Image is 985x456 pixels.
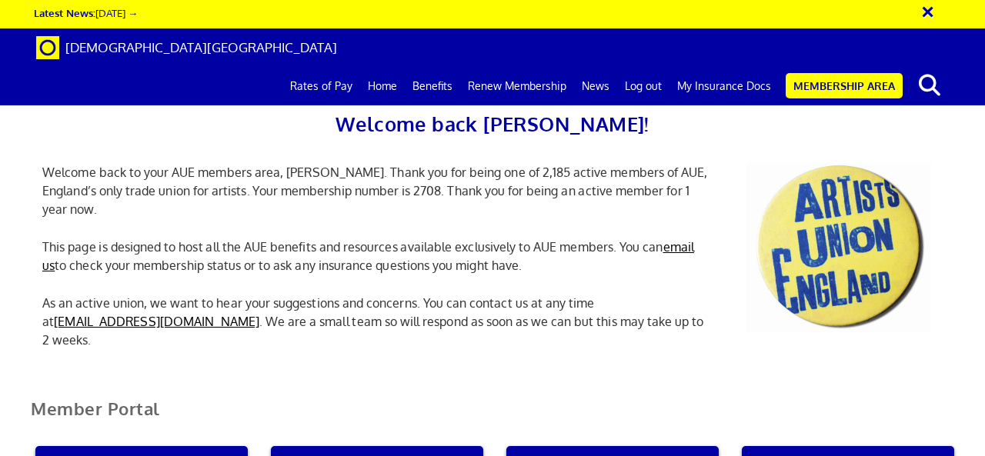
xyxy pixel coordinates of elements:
strong: Latest News: [34,6,95,19]
p: This page is designed to host all the AUE benefits and resources available exclusively to AUE mem... [31,238,723,275]
a: Membership Area [786,73,903,98]
a: Rates of Pay [282,67,360,105]
h2: Member Portal [19,399,966,437]
p: Welcome back to your AUE members area, [PERSON_NAME]. Thank you for being one of 2,185 active mem... [31,163,723,218]
a: Log out [617,67,669,105]
a: Benefits [405,67,460,105]
h2: Welcome back [PERSON_NAME]! [31,108,954,140]
a: My Insurance Docs [669,67,779,105]
a: Brand [DEMOGRAPHIC_DATA][GEOGRAPHIC_DATA] [25,28,349,67]
span: [DEMOGRAPHIC_DATA][GEOGRAPHIC_DATA] [65,39,337,55]
button: search [906,69,953,102]
a: Home [360,67,405,105]
a: Renew Membership [460,67,574,105]
a: News [574,67,617,105]
a: [EMAIL_ADDRESS][DOMAIN_NAME] [54,314,259,329]
p: As an active union, we want to hear your suggestions and concerns. You can contact us at any time... [31,294,723,349]
a: Latest News:[DATE] → [34,6,138,19]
